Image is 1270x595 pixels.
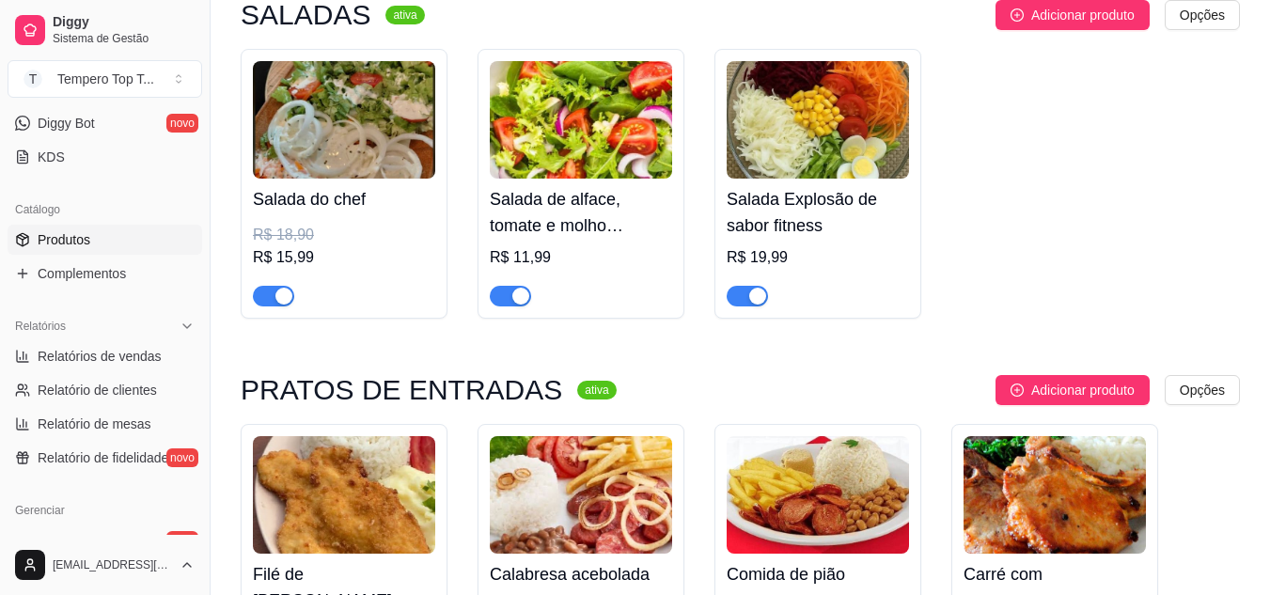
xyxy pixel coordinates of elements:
sup: ativa [385,6,424,24]
a: Relatório de mesas [8,409,202,439]
sup: ativa [577,381,616,399]
img: product-image [727,61,909,179]
div: R$ 15,99 [253,246,435,269]
img: product-image [490,61,672,179]
span: Entregadores [38,531,117,550]
span: [EMAIL_ADDRESS][DOMAIN_NAME] [53,557,172,572]
span: Diggy Bot [38,114,95,133]
span: Diggy [53,14,195,31]
a: KDS [8,142,202,172]
div: Gerenciar [8,495,202,525]
span: Adicionar produto [1031,5,1135,25]
span: Produtos [38,230,90,249]
button: [EMAIL_ADDRESS][DOMAIN_NAME] [8,542,202,587]
a: DiggySistema de Gestão [8,8,202,53]
a: Complementos [8,258,202,289]
span: Adicionar produto [1031,380,1135,400]
h3: SALADAS [241,4,370,26]
div: R$ 19,99 [727,246,909,269]
div: R$ 11,99 [490,246,672,269]
a: Produtos [8,225,202,255]
div: R$ 18,90 [253,224,435,246]
span: Opções [1180,380,1225,400]
h4: Salada Explosão de sabor fitness [727,186,909,239]
span: T [24,70,42,88]
img: product-image [253,61,435,179]
span: KDS [38,148,65,166]
img: product-image [253,436,435,554]
a: Entregadoresnovo [8,525,202,556]
span: plus-circle [1011,384,1024,397]
span: Complementos [38,264,126,283]
h4: Salada de alface, tomate e molho especial [490,186,672,239]
h3: PRATOS DE ENTRADAS [241,379,562,401]
a: Relatório de clientes [8,375,202,405]
h4: Comida de pião [727,561,909,587]
span: Relatório de fidelidade [38,448,168,467]
div: Catálogo [8,195,202,225]
a: Relatório de fidelidadenovo [8,443,202,473]
span: Relatório de clientes [38,381,157,399]
button: Select a team [8,60,202,98]
button: Opções [1165,375,1240,405]
h4: Salada do chef [253,186,435,212]
h4: Calabresa acebolada [490,561,672,587]
span: Relatórios de vendas [38,347,162,366]
span: Relatórios [15,319,66,334]
button: Adicionar produto [996,375,1150,405]
div: Tempero Top T ... [57,70,154,88]
span: Relatório de mesas [38,415,151,433]
a: Diggy Botnovo [8,108,202,138]
img: product-image [490,436,672,554]
img: product-image [727,436,909,554]
a: Relatórios de vendas [8,341,202,371]
span: plus-circle [1011,8,1024,22]
span: Opções [1180,5,1225,25]
img: product-image [964,436,1146,554]
span: Sistema de Gestão [53,31,195,46]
